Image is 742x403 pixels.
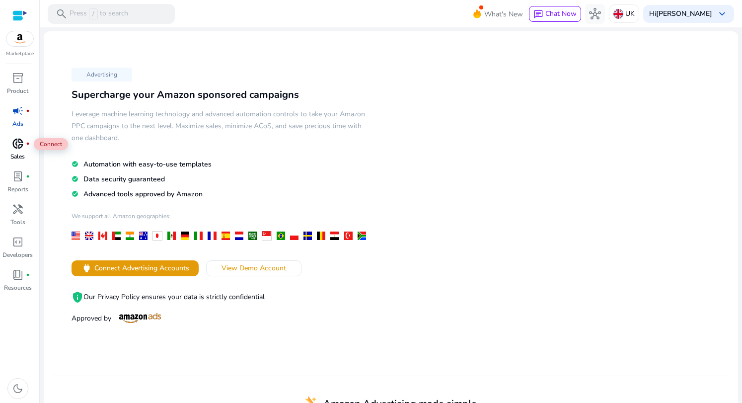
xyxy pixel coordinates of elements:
button: hub [585,4,605,24]
mat-icon: check_circle [72,160,78,168]
span: campaign [12,105,24,117]
span: fiber_manual_record [26,109,30,113]
p: Sales [10,152,25,161]
span: fiber_manual_record [26,273,30,277]
span: code_blocks [12,236,24,248]
mat-icon: check_circle [72,190,78,198]
mat-icon: privacy_tip [72,291,83,303]
p: Press to search [70,8,128,19]
span: Data security guaranteed [83,174,165,184]
mat-icon: check_circle [72,175,78,183]
span: hub [589,8,601,20]
span: Connect [34,138,68,150]
p: Hi [649,10,712,17]
h4: We support all Amazon geographies: [72,212,371,228]
p: Resources [4,283,32,292]
span: fiber_manual_record [26,174,30,178]
span: dark_mode [12,383,24,395]
span: / [89,8,98,19]
span: Connect Advertising Accounts [94,263,189,273]
p: Ads [12,119,23,128]
h3: Supercharge your Amazon sponsored campaigns [72,89,371,101]
b: [PERSON_NAME] [656,9,712,18]
button: powerConnect Advertising Accounts [72,260,199,276]
img: uk.svg [613,9,623,19]
span: handyman [12,203,24,215]
p: Approved by [72,313,371,323]
button: View Demo Account [206,260,301,276]
span: fiber_manual_record [26,142,30,146]
span: Advanced tools approved by Amazon [83,189,203,199]
p: Developers [2,250,33,259]
button: chatChat Now [529,6,581,22]
p: Reports [7,185,28,194]
p: Advertising [72,68,132,81]
p: Product [7,86,28,95]
span: lab_profile [12,170,24,182]
span: book_4 [12,269,24,281]
span: What's New [484,5,523,23]
span: keyboard_arrow_down [716,8,728,20]
span: power [81,262,92,274]
span: search [56,8,68,20]
img: amazon.svg [6,31,33,46]
p: UK [625,5,635,22]
span: inventory_2 [12,72,24,84]
p: Marketplace [6,50,34,58]
p: Tools [10,218,25,227]
span: donut_small [12,138,24,150]
h5: Leverage machine learning technology and advanced automation controls to take your Amazon PPC cam... [72,108,371,144]
span: Automation with easy-to-use templates [83,160,212,169]
span: View Demo Account [222,263,286,273]
p: Our Privacy Policy ensures your data is strictly confidential [72,291,371,303]
span: Chat Now [545,9,577,18]
span: chat [533,9,543,19]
